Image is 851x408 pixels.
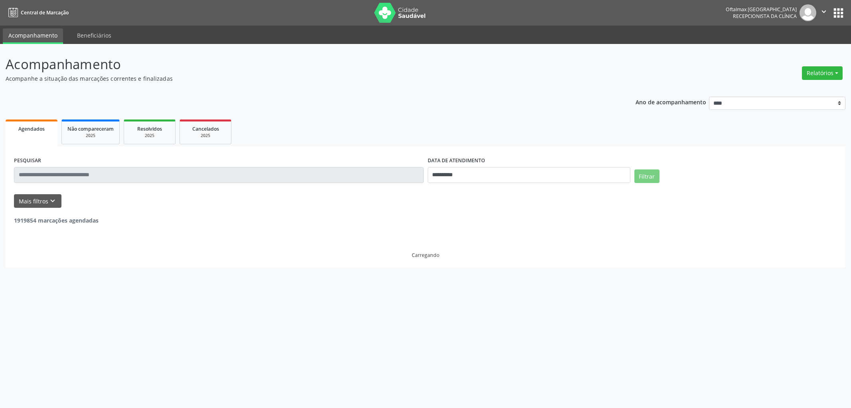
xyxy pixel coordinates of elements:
[21,9,69,16] span: Central de Marcação
[428,155,485,167] label: DATA DE ATENDIMENTO
[6,74,594,83] p: Acompanhe a situação das marcações correntes e finalizadas
[800,4,816,21] img: img
[71,28,117,42] a: Beneficiários
[412,252,439,259] div: Carregando
[130,133,170,139] div: 2025
[816,4,831,21] button: 
[733,13,797,20] span: Recepcionista da clínica
[14,155,41,167] label: PESQUISAR
[802,66,843,80] button: Relatórios
[18,125,45,132] span: Agendados
[14,194,61,208] button: Mais filtroskeyboard_arrow_down
[6,54,594,74] p: Acompanhamento
[186,133,225,139] div: 2025
[137,125,162,132] span: Resolvidos
[6,6,69,19] a: Central de Marcação
[726,6,797,13] div: Oftalmax [GEOGRAPHIC_DATA]
[634,169,659,183] button: Filtrar
[48,197,57,205] i: keyboard_arrow_down
[192,125,219,132] span: Cancelados
[67,125,114,132] span: Não compareceram
[3,28,63,44] a: Acompanhamento
[14,217,99,224] strong: 1919854 marcações agendadas
[636,97,706,107] p: Ano de acompanhamento
[831,6,845,20] button: apps
[67,133,114,139] div: 2025
[819,7,828,16] i: 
